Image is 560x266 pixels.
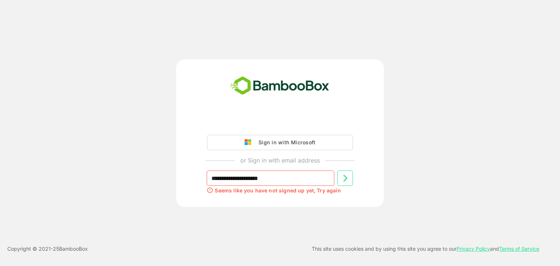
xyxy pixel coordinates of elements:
[226,74,333,98] img: bamboobox
[499,246,539,252] a: Terms of Service
[312,245,539,253] p: This site uses cookies and by using this site you agree to our and
[245,139,255,146] img: google
[207,135,353,150] button: Sign in with Microsoft
[240,156,320,165] p: or Sign in with email address
[255,138,315,147] div: Sign in with Microsoft
[203,114,357,130] iframe: Sign in with Google Button
[215,187,341,194] p: Seems like you have not signed up yet, Try again
[456,246,490,252] a: Privacy Policy
[7,245,88,253] p: Copyright © 2021- 25 BambooBox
